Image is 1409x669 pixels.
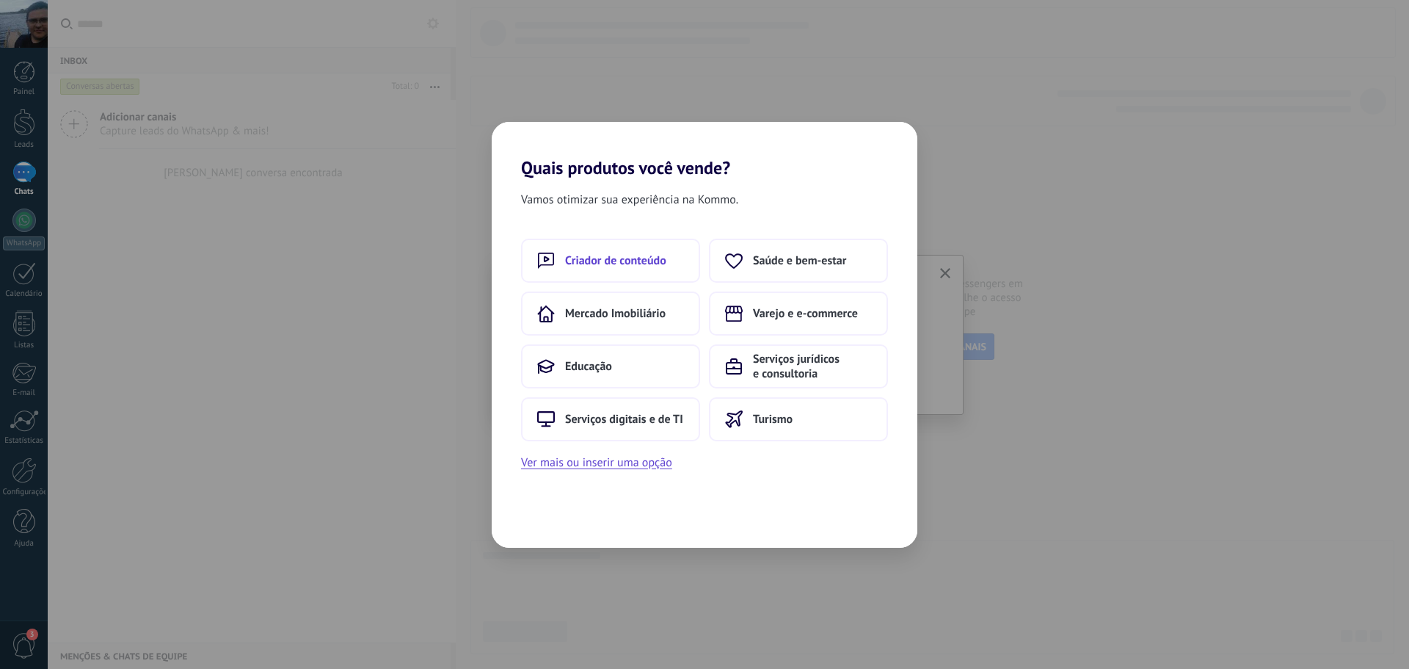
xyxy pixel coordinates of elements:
button: Criador de conteúdo [521,239,700,283]
button: Mercado Imobiliário [521,292,700,336]
button: Turismo [709,397,888,441]
span: Serviços jurídicos e consultoria [753,352,872,381]
button: Ver mais ou inserir uma opção [521,453,672,472]
span: Mercado Imobiliário [565,306,666,321]
button: Varejo e e-commerce [709,292,888,336]
span: Educação [565,359,612,374]
span: Varejo e e-commerce [753,306,858,321]
button: Serviços jurídicos e consultoria [709,344,888,388]
span: Vamos otimizar sua experiência na Kommo. [521,190,738,209]
h2: Quais produtos você vende? [492,122,917,178]
span: Serviços digitais e de TI [565,412,683,427]
button: Educação [521,344,700,388]
button: Saúde e bem-estar [709,239,888,283]
span: Saúde e bem-estar [753,253,846,268]
span: Turismo [753,412,793,427]
button: Serviços digitais e de TI [521,397,700,441]
span: Criador de conteúdo [565,253,666,268]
